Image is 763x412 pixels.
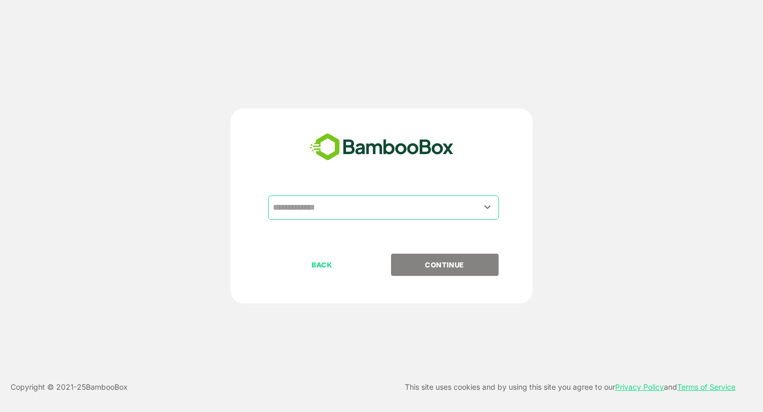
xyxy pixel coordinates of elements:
[268,254,376,276] button: BACK
[11,381,128,393] p: Copyright © 2021- 25 BambooBox
[481,200,495,214] button: Open
[391,254,499,276] button: CONTINUE
[392,259,498,271] p: CONTINUE
[405,381,735,393] p: This site uses cookies and by using this site you agree to our and
[677,382,735,391] a: Terms of Service
[304,130,459,165] img: bamboobox
[269,259,375,271] p: BACK
[615,382,664,391] a: Privacy Policy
